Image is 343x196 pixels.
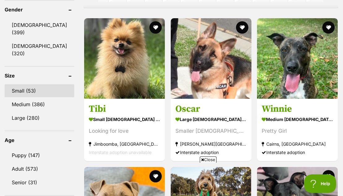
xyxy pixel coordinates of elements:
h3: Winnie [262,103,333,115]
strong: Cairns, [GEOGRAPHIC_DATA] [262,140,333,148]
strong: large [DEMOGRAPHIC_DATA] Dog [175,115,247,124]
img: Oscar - German Shepherd Dog [171,18,251,99]
span: Close [200,156,217,163]
a: Winnie medium [DEMOGRAPHIC_DATA] Dog Pretty Girl Cairns, [GEOGRAPHIC_DATA] Interstate adoption [257,98,338,161]
a: [DEMOGRAPHIC_DATA] (320) [5,40,74,60]
div: Interstate adoption [262,148,333,156]
a: Senior (31) [5,176,74,189]
span: Interstate adoption unavailable [89,150,152,155]
a: [DEMOGRAPHIC_DATA] (399) [5,19,74,39]
iframe: Advertisement [59,165,284,193]
a: Medium (386) [5,98,74,111]
img: Tibi - Pomeranian Dog [84,18,165,99]
button: favourite [322,170,335,182]
div: Smaller [DEMOGRAPHIC_DATA] [175,127,247,135]
header: Size [5,73,74,78]
a: Large (280) [5,111,74,124]
strong: Jimboomba, [GEOGRAPHIC_DATA] [89,140,160,148]
img: Winnie - American Staffordshire Terrier Dog [257,18,338,99]
strong: medium [DEMOGRAPHIC_DATA] Dog [262,115,333,124]
button: favourite [236,21,248,34]
h3: Oscar [175,103,247,115]
a: Tibi small [DEMOGRAPHIC_DATA] Dog Looking for love Jimboomba, [GEOGRAPHIC_DATA] Interstate adopti... [84,98,165,161]
a: Small (53) [5,84,74,97]
img: consumer-privacy-logo.png [1,1,6,6]
div: Looking for love [89,127,160,135]
a: Puppy (147) [5,149,74,162]
iframe: Help Scout Beacon - Open [304,174,337,193]
div: Pretty Girl [262,127,333,135]
strong: [PERSON_NAME][GEOGRAPHIC_DATA][PERSON_NAME], [GEOGRAPHIC_DATA] [175,140,247,148]
header: Age [5,137,74,143]
strong: small [DEMOGRAPHIC_DATA] Dog [89,115,160,124]
a: Adult (573) [5,162,74,175]
a: Oscar large [DEMOGRAPHIC_DATA] Dog Smaller [DEMOGRAPHIC_DATA] [PERSON_NAME][GEOGRAPHIC_DATA][PERS... [171,98,251,161]
div: Interstate adoption [175,148,247,156]
button: favourite [322,21,335,34]
button: favourite [149,21,162,34]
header: Gender [5,7,74,12]
h3: Tibi [89,103,160,115]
